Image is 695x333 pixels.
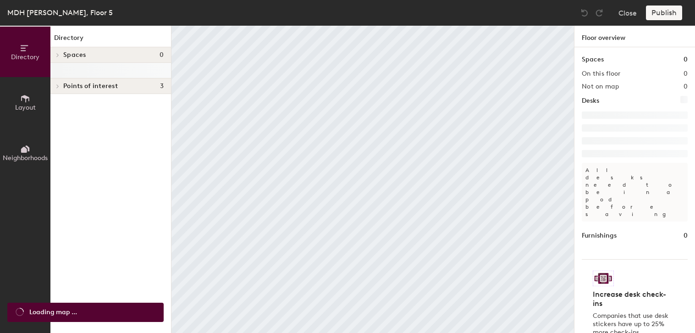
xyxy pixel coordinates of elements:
[684,83,688,90] h2: 0
[160,83,164,90] span: 3
[50,33,171,47] h1: Directory
[593,290,671,308] h4: Increase desk check-ins
[595,8,604,17] img: Redo
[618,6,637,20] button: Close
[684,55,688,65] h1: 0
[580,8,589,17] img: Undo
[574,26,695,47] h1: Floor overview
[582,70,621,78] h2: On this floor
[3,154,48,162] span: Neighborhoods
[11,53,39,61] span: Directory
[582,83,619,90] h2: Not on map
[684,70,688,78] h2: 0
[582,163,688,222] p: All desks need to be in a pod before saving
[63,51,86,59] span: Spaces
[593,271,614,286] img: Sticker logo
[684,231,688,241] h1: 0
[171,26,574,333] canvas: Map
[582,96,599,106] h1: Desks
[15,104,36,111] span: Layout
[7,7,113,18] div: MDH [PERSON_NAME], Floor 5
[582,231,617,241] h1: Furnishings
[29,307,77,317] span: Loading map ...
[160,51,164,59] span: 0
[582,55,604,65] h1: Spaces
[63,83,118,90] span: Points of interest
